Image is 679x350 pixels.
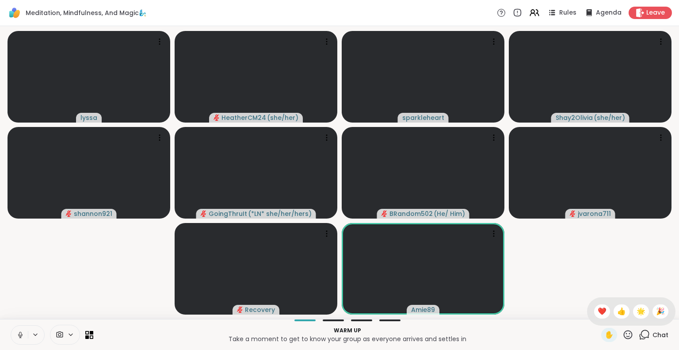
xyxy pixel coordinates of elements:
[594,113,625,122] span: ( she/her )
[556,113,593,122] span: Shay2Olivia
[99,335,596,343] p: Take a moment to get to know your group as everyone arrives and settles in
[637,306,645,317] span: 🌟
[80,113,97,122] span: lyssa
[267,113,298,122] span: ( she/her )
[596,8,622,17] span: Agenda
[248,209,312,218] span: ( *LN* she/her/hers )
[66,211,72,217] span: audio-muted
[402,113,444,122] span: sparkleheart
[411,305,435,314] span: Amie89
[434,209,465,218] span: ( He/ Him )
[99,327,596,335] p: Warm up
[237,307,243,313] span: audio-muted
[389,209,433,218] span: BRandom502
[646,8,665,17] span: Leave
[656,306,665,317] span: 🎉
[26,8,146,17] span: Meditation, Mindfulness, And Magic🧞‍♂️
[7,5,22,20] img: ShareWell Logomark
[74,209,112,218] span: shannon921
[652,331,668,339] span: Chat
[245,305,275,314] span: Recovery
[617,306,626,317] span: 👍
[221,113,266,122] span: HeatherCM24
[214,115,220,121] span: audio-muted
[201,211,207,217] span: audio-muted
[605,330,614,340] span: ✋
[381,211,388,217] span: audio-muted
[570,211,576,217] span: audio-muted
[598,306,607,317] span: ❤️
[209,209,247,218] span: GoingThruIt
[578,209,611,218] span: jvarona711
[559,8,576,17] span: Rules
